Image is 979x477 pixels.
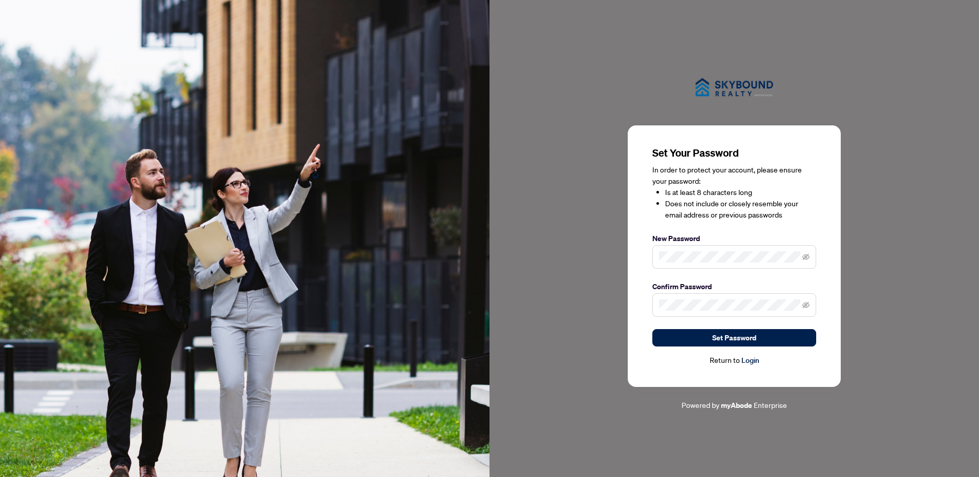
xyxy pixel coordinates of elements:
[652,233,816,244] label: New Password
[652,164,816,221] div: In order to protect your account, please ensure your password:
[802,301,810,309] span: eye-invisible
[652,281,816,292] label: Confirm Password
[665,187,816,198] li: Is at least 8 characters long
[665,198,816,221] li: Does not include or closely resemble your email address or previous passwords
[721,400,752,411] a: myAbode
[682,400,719,409] span: Powered by
[741,356,759,365] a: Login
[652,355,816,366] div: Return to
[754,400,787,409] span: Enterprise
[652,329,816,346] button: Set Password
[652,146,816,160] h3: Set Your Password
[802,253,810,261] span: eye-invisible
[712,330,756,346] span: Set Password
[683,66,785,109] img: ma-logo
